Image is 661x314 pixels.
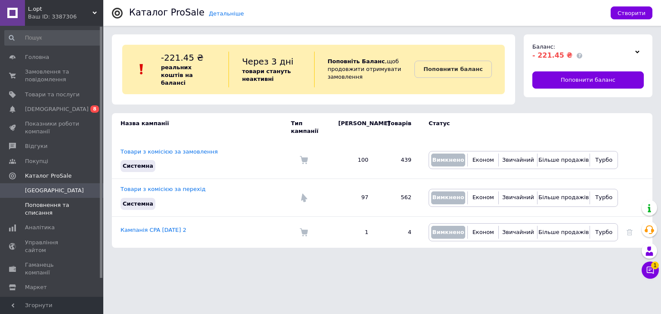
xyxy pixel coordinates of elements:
[25,157,48,165] span: Покупці
[209,10,244,17] a: Детальніше
[120,186,206,192] a: Товари з комісією за перехід
[540,154,587,166] button: Більше продажів
[330,179,377,216] td: 97
[25,224,55,231] span: Аналітика
[611,6,652,19] button: Створити
[627,229,633,235] a: Видалити
[420,113,618,142] td: Статус
[538,194,589,200] span: Більше продажів
[501,191,535,204] button: Звичайний
[28,13,103,21] div: Ваш ID: 3387306
[25,187,84,194] span: [GEOGRAPHIC_DATA]
[300,228,308,237] img: Комісія за замовлення
[431,154,465,166] button: Вимкнено
[25,172,71,180] span: Каталог ProSale
[414,61,492,78] a: Поповнити баланс
[330,113,377,142] td: [PERSON_NAME]
[25,201,80,217] span: Поповнення та списання
[470,154,496,166] button: Економ
[90,105,99,113] span: 8
[432,157,464,163] span: Вимкнено
[502,194,534,200] span: Звичайний
[300,156,308,164] img: Комісія за замовлення
[330,216,377,248] td: 1
[592,226,615,239] button: Турбо
[25,91,80,99] span: Товари та послуги
[135,63,148,76] img: :exclamation:
[242,68,291,82] b: товари стануть неактивні
[532,71,644,89] a: Поповнити баланс
[432,194,464,200] span: Вимкнено
[25,105,89,113] span: [DEMOGRAPHIC_DATA]
[300,194,308,202] img: Комісія за перехід
[642,262,659,279] button: Чат з покупцем1
[327,58,385,65] b: Поповніть Баланс
[4,30,102,46] input: Пошук
[423,66,483,72] b: Поповнити баланс
[473,229,494,235] span: Економ
[314,52,414,87] div: , щоб продовжити отримувати замовлення
[25,239,80,254] span: Управління сайтом
[120,227,186,233] a: Кампанія CPA [DATE] 2
[538,229,589,235] span: Більше продажів
[28,5,93,13] span: L.opt
[123,200,153,207] span: Системна
[532,43,555,50] span: Баланс:
[377,142,420,179] td: 439
[470,226,496,239] button: Економ
[431,226,465,239] button: Вимкнено
[651,262,659,269] span: 1
[25,120,80,135] span: Показники роботи компанії
[470,191,496,204] button: Економ
[123,163,153,169] span: Системна
[538,157,589,163] span: Більше продажів
[501,154,535,166] button: Звичайний
[431,191,465,204] button: Вимкнено
[25,261,80,277] span: Гаманець компанії
[432,229,464,235] span: Вимкнено
[25,53,49,61] span: Головна
[242,56,293,67] span: Через 3 дні
[618,10,646,16] span: Створити
[540,226,587,239] button: Більше продажів
[330,142,377,179] td: 100
[473,157,494,163] span: Економ
[502,229,534,235] span: Звичайний
[120,148,218,155] a: Товари з комісією за замовлення
[291,113,330,142] td: Тип кампанії
[502,157,534,163] span: Звичайний
[532,51,572,59] span: - 221.45 ₴
[595,157,612,163] span: Турбо
[377,216,420,248] td: 4
[161,52,204,63] span: -221.45 ₴
[473,194,494,200] span: Економ
[592,191,615,204] button: Турбо
[377,179,420,216] td: 562
[540,191,587,204] button: Більше продажів
[112,113,291,142] td: Назва кампанії
[501,226,535,239] button: Звичайний
[377,113,420,142] td: Товарів
[595,194,612,200] span: Турбо
[561,76,615,84] span: Поповнити баланс
[595,229,612,235] span: Турбо
[161,64,193,86] b: реальних коштів на балансі
[129,8,204,17] div: Каталог ProSale
[592,154,615,166] button: Турбо
[25,68,80,83] span: Замовлення та повідомлення
[25,283,47,291] span: Маркет
[25,142,47,150] span: Відгуки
